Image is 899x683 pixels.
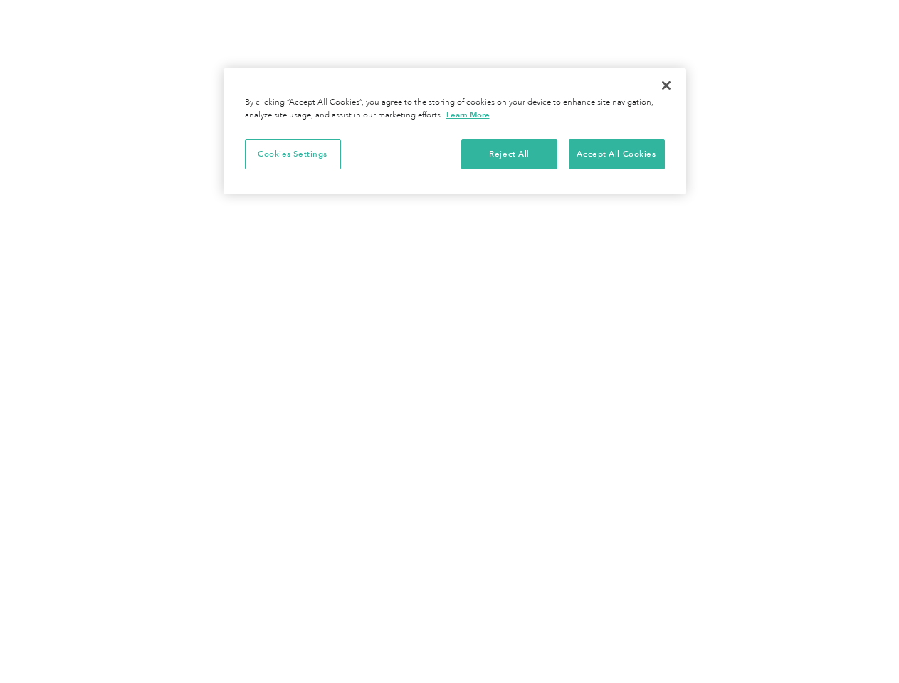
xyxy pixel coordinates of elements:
button: Accept All Cookies [569,139,665,169]
a: More information about your privacy, opens in a new tab [446,110,490,120]
button: Cookies Settings [245,139,341,169]
button: Reject All [461,139,557,169]
button: Close [651,70,682,101]
div: Privacy [224,68,686,194]
div: By clicking “Accept All Cookies”, you agree to the storing of cookies on your device to enhance s... [245,97,665,122]
div: Cookie banner [224,68,686,194]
